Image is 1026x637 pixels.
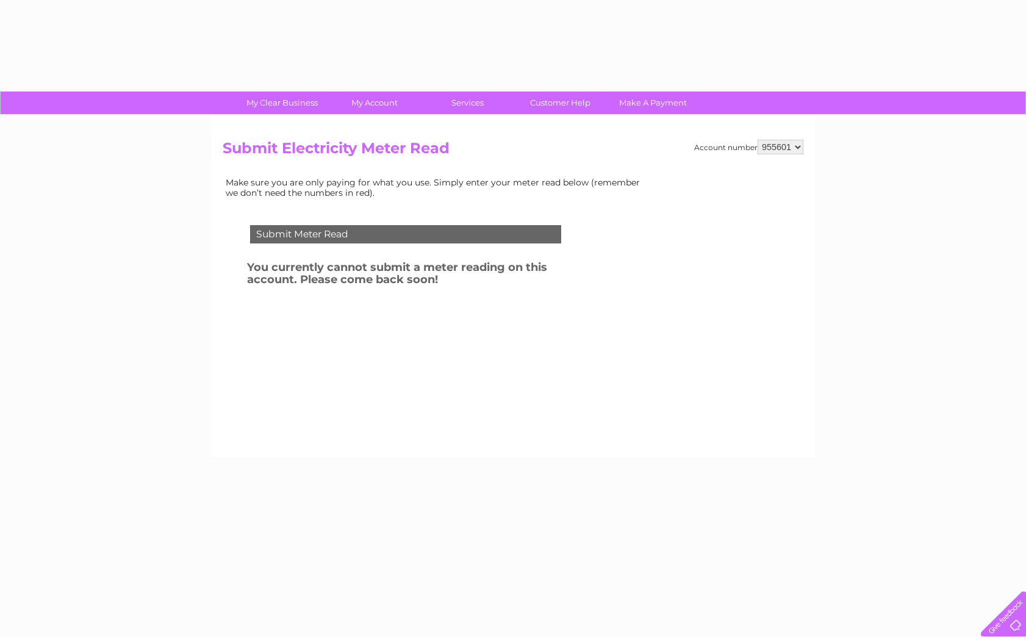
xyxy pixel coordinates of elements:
td: Make sure you are only paying for what you use. Simply enter your meter read below (remember we d... [223,175,650,200]
a: My Account [325,92,425,114]
a: My Clear Business [232,92,332,114]
div: Account number [694,140,803,154]
a: Customer Help [510,92,611,114]
a: Services [417,92,518,114]
div: Submit Meter Read [250,225,561,243]
h2: Submit Electricity Meter Read [223,140,803,163]
a: Make A Payment [603,92,703,114]
h3: You currently cannot submit a meter reading on this account. Please come back soon! [247,259,594,292]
